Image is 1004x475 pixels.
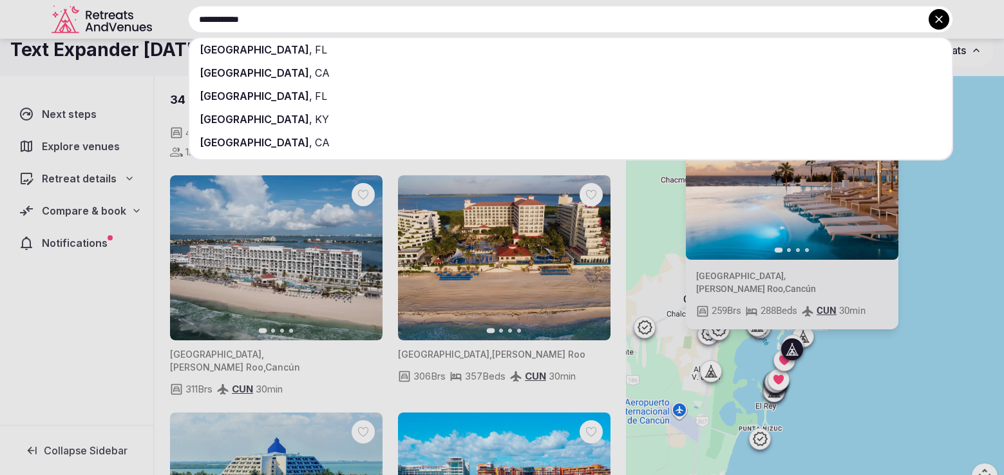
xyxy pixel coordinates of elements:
[200,66,309,79] span: [GEOGRAPHIC_DATA]
[312,43,327,56] span: FL
[200,90,309,102] span: [GEOGRAPHIC_DATA]
[189,61,952,84] div: ,
[200,43,309,56] span: [GEOGRAPHIC_DATA]
[312,113,329,126] span: KY
[200,113,309,126] span: [GEOGRAPHIC_DATA]
[189,108,952,131] div: ,
[312,90,327,102] span: FL
[189,38,952,61] div: ,
[189,131,952,154] div: ,
[312,136,330,149] span: CA
[312,66,330,79] span: CA
[189,84,952,108] div: ,
[200,136,309,149] span: [GEOGRAPHIC_DATA]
